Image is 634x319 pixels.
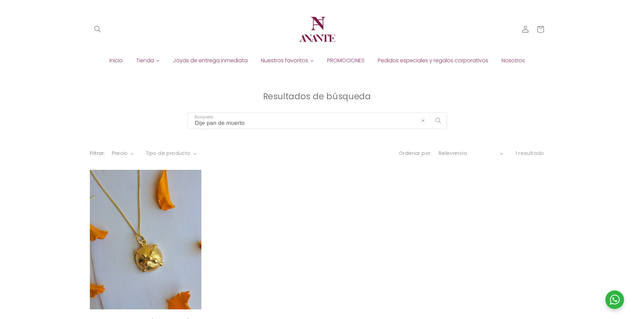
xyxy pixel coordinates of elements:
[295,7,340,52] a: Anante Joyería | Diseño en plata y oro
[136,57,154,64] span: Tienda
[371,56,495,66] a: Pedidos especiales y regalos corporativos
[146,150,197,157] summary: Tipo de producto (0 seleccionado)
[103,56,129,66] a: Inicio
[90,150,105,157] h2: Filtrar:
[90,91,544,102] h1: Resultados de búsqueda
[415,113,431,128] button: Borrar término de búsqueda
[173,57,248,64] span: Joyas de entrega inmediata
[254,56,320,66] a: Nuestros favoritos
[166,56,254,66] a: Joyas de entrega inmediata
[188,113,446,129] input: Búsqueda
[109,57,123,64] span: Inicio
[495,56,531,66] a: Nosotros
[431,113,446,128] button: Búsqueda
[320,56,371,66] a: PROMOCIONES
[399,150,432,157] label: Ordenar por:
[327,57,364,64] span: PROMOCIONES
[90,22,105,37] summary: Búsqueda
[516,150,544,157] span: 1 resultado
[146,150,191,157] span: Tipo de producto
[112,150,134,157] summary: Precio
[297,9,337,49] img: Anante Joyería | Diseño en plata y oro
[378,57,488,64] span: Pedidos especiales y regalos corporativos
[129,56,166,66] a: Tienda
[112,150,128,157] span: Precio
[261,57,308,64] span: Nuestros favoritos
[502,57,525,64] span: Nosotros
